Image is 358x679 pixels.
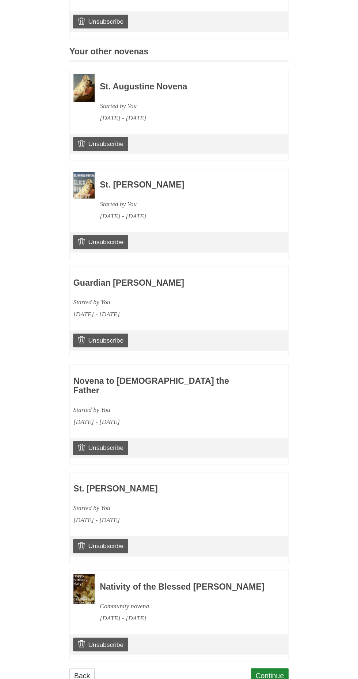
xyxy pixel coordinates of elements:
div: [DATE] - [DATE] [73,308,242,320]
h3: Novena to [DEMOGRAPHIC_DATA] the Father [73,377,242,395]
img: Novena image [73,74,95,102]
img: Novena image [73,172,95,198]
div: Community novena [100,600,268,612]
a: Unsubscribe [73,539,128,553]
h3: St. [PERSON_NAME] [100,180,268,190]
div: Started by You [100,198,268,210]
div: [DATE] - [DATE] [100,612,268,624]
div: Started by You [100,100,268,112]
div: Started by You [73,502,242,514]
a: Unsubscribe [73,235,128,249]
a: Unsubscribe [73,333,128,347]
h3: St. Augustine Novena [100,82,268,92]
div: [DATE] - [DATE] [73,514,242,526]
div: [DATE] - [DATE] [73,416,242,428]
a: Unsubscribe [73,441,128,455]
a: Unsubscribe [73,137,128,151]
div: Started by You [73,296,242,308]
div: [DATE] - [DATE] [100,210,268,222]
h3: Nativity of the Blessed [PERSON_NAME] [100,582,268,592]
h3: Guardian [PERSON_NAME] [73,278,242,288]
a: Unsubscribe [73,637,128,651]
div: Started by You [73,404,242,416]
div: [DATE] - [DATE] [100,112,268,124]
h3: St. [PERSON_NAME] [73,484,242,494]
a: Unsubscribe [73,15,128,28]
img: Novena image [73,574,95,604]
h3: Your other novenas [69,47,289,61]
